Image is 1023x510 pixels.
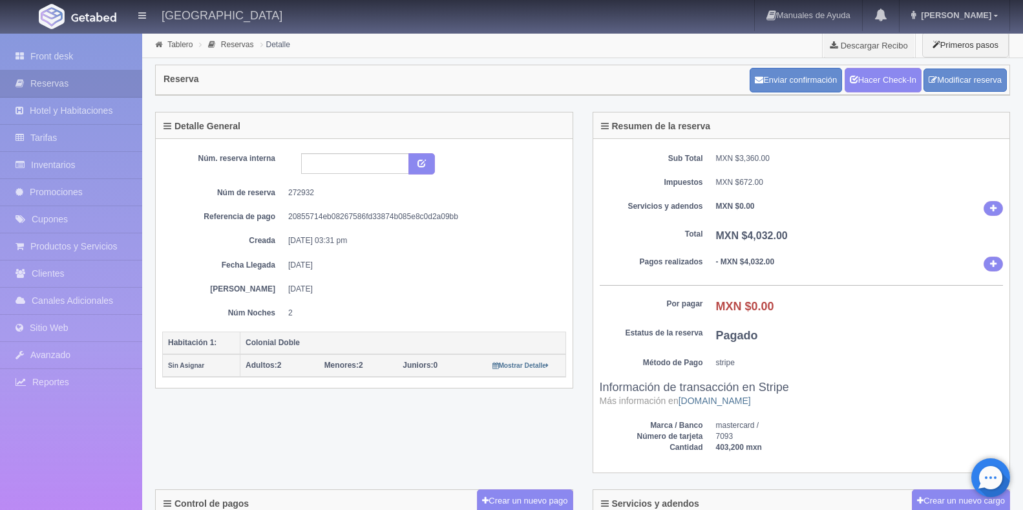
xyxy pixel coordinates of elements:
[600,328,703,339] dt: Estatus de la reserva
[288,187,556,198] dd: 272932
[172,308,275,319] dt: Núm Noches
[716,443,762,452] b: 403,200 mxn
[716,300,774,313] b: MXN $0.00
[492,361,549,370] a: Mostrar Detalle
[716,230,788,241] b: MXN $4,032.00
[600,153,703,164] dt: Sub Total
[716,420,1004,431] dd: mastercard /
[716,329,758,342] b: Pagado
[600,381,1004,407] h3: Información de transacción en Stripe
[716,431,1004,442] dd: 7093
[845,68,922,92] a: Hacer Check-In
[246,361,281,370] span: 2
[257,38,293,50] li: Detalle
[403,361,438,370] span: 0
[716,257,775,266] b: - MXN $4,032.00
[716,177,1004,188] dd: MXN $672.00
[163,499,249,509] h4: Control de pagos
[600,431,703,442] dt: Número de tarjeta
[600,201,703,212] dt: Servicios y adendos
[172,153,275,164] dt: Núm. reserva interna
[600,177,703,188] dt: Impuestos
[600,357,703,368] dt: Método de Pago
[324,361,359,370] strong: Menores:
[168,362,204,369] small: Sin Asignar
[71,12,116,22] img: Getabed
[923,69,1007,92] a: Modificar reserva
[221,40,254,49] a: Reservas
[600,299,703,310] dt: Por pagar
[600,229,703,240] dt: Total
[600,420,703,431] dt: Marca / Banco
[288,211,556,222] dd: 20855714eb08267586fd33874b085e8c0d2a09bb
[600,396,751,406] small: Más información en
[492,362,549,369] small: Mostrar Detalle
[172,187,275,198] dt: Núm de reserva
[600,442,703,453] dt: Cantidad
[600,257,703,268] dt: Pagos realizados
[172,284,275,295] dt: [PERSON_NAME]
[168,338,216,347] b: Habitación 1:
[240,332,566,354] th: Colonial Doble
[601,122,711,131] h4: Resumen de la reserva
[172,235,275,246] dt: Creada
[324,361,363,370] span: 2
[823,32,915,58] a: Descargar Recibo
[167,40,193,49] a: Tablero
[288,308,556,319] dd: 2
[288,235,556,246] dd: [DATE] 03:31 pm
[918,10,991,20] span: [PERSON_NAME]
[750,68,842,92] button: Enviar confirmación
[922,32,1009,58] button: Primeros pasos
[162,6,282,23] h4: [GEOGRAPHIC_DATA]
[246,361,277,370] strong: Adultos:
[288,284,556,295] dd: [DATE]
[39,4,65,29] img: Getabed
[679,396,751,406] a: [DOMAIN_NAME]
[163,74,199,84] h4: Reserva
[716,357,1004,368] dd: stripe
[288,260,556,271] dd: [DATE]
[172,211,275,222] dt: Referencia de pago
[172,260,275,271] dt: Fecha Llegada
[601,499,699,509] h4: Servicios y adendos
[716,153,1004,164] dd: MXN $3,360.00
[716,202,755,211] b: MXN $0.00
[163,122,240,131] h4: Detalle General
[403,361,433,370] strong: Juniors:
